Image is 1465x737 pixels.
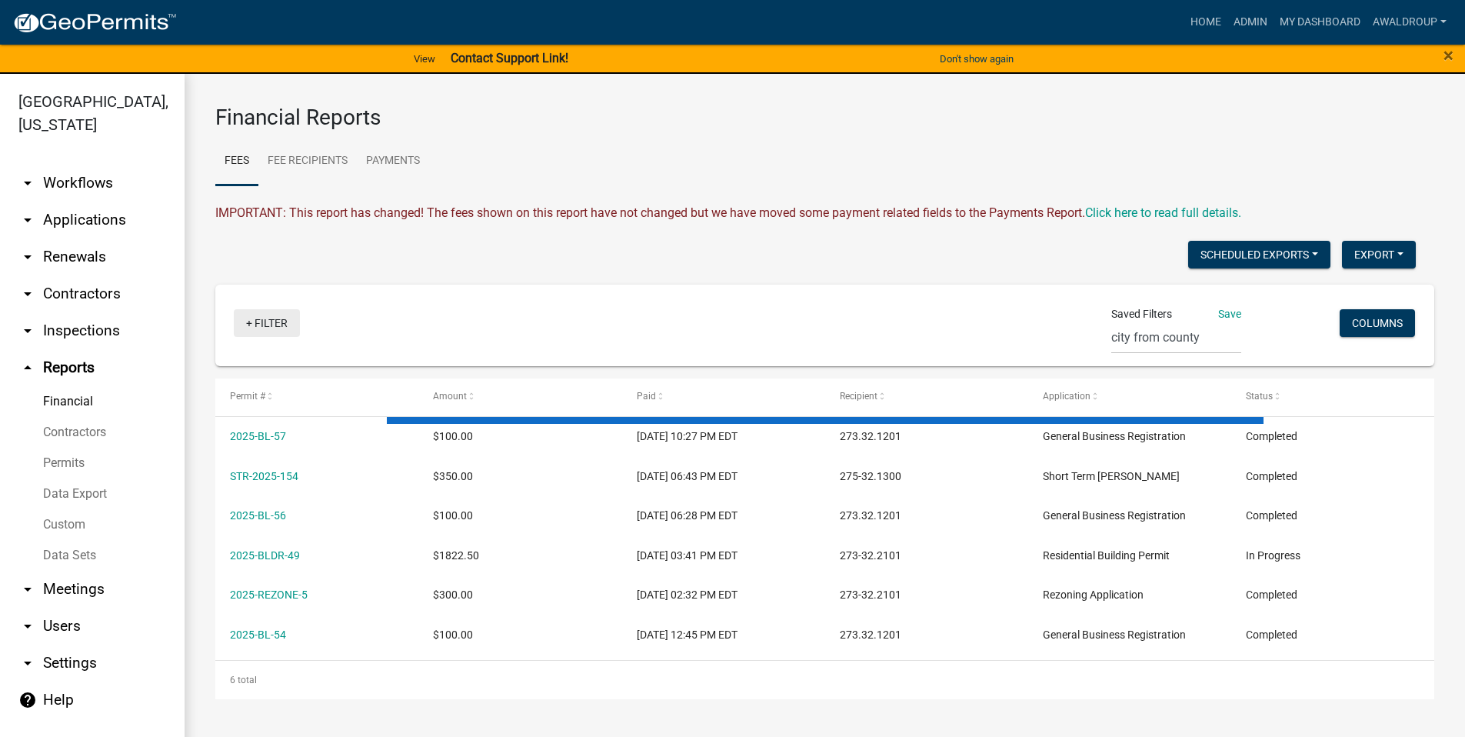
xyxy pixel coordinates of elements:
span: General Business Registration [1043,509,1186,522]
a: Home [1184,8,1227,37]
span: Completed [1246,589,1297,601]
wm-modal-confirm: Upcoming Changes to Daily Fees Report [1085,205,1241,220]
a: awaldroup [1367,8,1453,37]
i: arrow_drop_down [18,654,37,672]
button: Don't show again [934,46,1020,72]
span: Short Term Rental Registration [1043,470,1180,482]
span: Completed [1246,509,1297,522]
a: 2025-BL-56 [230,509,286,522]
span: 273-32.2101 [840,549,901,562]
button: Columns [1340,309,1415,337]
a: Payments [357,137,429,186]
a: View [408,46,441,72]
div: IMPORTANT: This report has changed! The fees shown on this report have not changed but we have mo... [215,204,1434,222]
span: Completed [1246,629,1297,641]
span: Saved Filters [1111,306,1172,322]
span: $300.00 [433,589,473,601]
div: [DATE] 03:41 PM EDT [637,547,811,565]
i: arrow_drop_down [18,248,37,266]
i: help [18,691,37,709]
div: [DATE] 02:32 PM EDT [637,586,811,604]
i: arrow_drop_down [18,285,37,303]
span: General Business Registration [1043,629,1186,641]
strong: Contact Support Link! [451,51,568,65]
a: 2025-BL-54 [230,629,286,641]
a: Fee Recipients [258,137,357,186]
span: Rezoning Application [1043,589,1144,601]
a: Fees [215,137,258,186]
span: Residential Building Permit [1043,549,1170,562]
span: 275-32.1300 [840,470,901,482]
datatable-header-cell: Application [1028,379,1231,415]
span: × [1443,45,1453,66]
div: [DATE] 10:27 PM EDT [637,428,811,445]
button: Export [1342,241,1416,268]
div: [DATE] 12:45 PM EDT [637,626,811,644]
datatable-header-cell: Status [1231,379,1434,415]
datatable-header-cell: Recipient [824,379,1027,415]
button: Scheduled Exports [1188,241,1330,268]
span: 273.32.1201 [840,629,901,641]
i: arrow_drop_down [18,580,37,599]
span: $100.00 [433,629,473,641]
span: Recipient [840,391,877,402]
div: 6 total [215,661,1434,699]
span: General Business Registration [1043,430,1186,442]
span: Status [1246,391,1273,402]
a: Click here to read full details. [1085,205,1241,220]
span: In Progress [1246,549,1300,562]
a: 2025-BLDR-49 [230,549,300,562]
i: arrow_drop_down [18,322,37,340]
a: Save [1218,308,1241,320]
span: Application [1043,391,1090,402]
span: $350.00 [433,470,473,482]
span: $100.00 [433,509,473,522]
button: Close [1443,46,1453,65]
i: arrow_drop_up [18,358,37,377]
span: 273.32.1201 [840,430,901,442]
a: STR-2025-154 [230,470,298,482]
span: Completed [1246,470,1297,482]
i: arrow_drop_down [18,174,37,192]
a: Admin [1227,8,1274,37]
span: Amount [433,391,467,402]
span: Paid [637,391,656,402]
i: arrow_drop_down [18,617,37,635]
div: [DATE] 06:28 PM EDT [637,507,811,525]
span: Permit # [230,391,265,402]
a: 2025-BL-57 [230,430,286,442]
a: My Dashboard [1274,8,1367,37]
datatable-header-cell: Amount [418,379,621,415]
a: + Filter [234,309,300,337]
span: 273-32.2101 [840,589,901,601]
span: $1822.50 [433,549,479,562]
a: 2025-REZONE-5 [230,589,308,601]
datatable-header-cell: Permit # [215,379,418,415]
i: arrow_drop_down [18,211,37,229]
datatable-header-cell: Paid [621,379,824,415]
h3: Financial Reports [215,105,1434,131]
div: [DATE] 06:43 PM EDT [637,468,811,485]
span: Completed [1246,430,1297,442]
span: 273.32.1201 [840,509,901,522]
span: $100.00 [433,430,473,442]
